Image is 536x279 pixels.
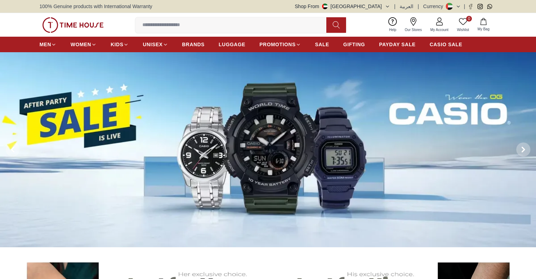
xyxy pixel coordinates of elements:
[385,16,401,34] a: Help
[454,27,472,32] span: Wishlist
[315,41,329,48] span: SALE
[182,41,205,48] span: BRANDS
[39,38,56,51] a: MEN
[39,3,152,10] span: 100% Genuine products with International Warranty
[430,41,462,48] span: CASIO SALE
[111,41,123,48] span: KIDS
[295,3,390,10] button: Shop From[GEOGRAPHIC_DATA]
[39,41,51,48] span: MEN
[402,27,425,32] span: Our Stores
[453,16,473,34] a: 0Wishlist
[466,16,472,22] span: 0
[182,38,205,51] a: BRANDS
[219,41,246,48] span: LUGGAGE
[400,3,413,10] button: العربية
[468,4,473,9] a: Facebook
[478,4,483,9] a: Instagram
[473,17,494,33] button: My Bag
[219,38,246,51] a: LUGGAGE
[315,38,329,51] a: SALE
[379,38,415,51] a: PAYDAY SALE
[343,41,365,48] span: GIFTING
[430,38,462,51] a: CASIO SALE
[143,38,168,51] a: UNISEX
[418,3,419,10] span: |
[423,3,446,10] div: Currency
[464,3,465,10] span: |
[322,4,328,9] img: United Arab Emirates
[111,38,129,51] a: KIDS
[70,41,91,48] span: WOMEN
[386,27,399,32] span: Help
[394,3,396,10] span: |
[427,27,451,32] span: My Account
[42,17,104,33] img: ...
[259,38,301,51] a: PROMOTIONS
[487,4,492,9] a: Whatsapp
[343,38,365,51] a: GIFTING
[143,41,162,48] span: UNISEX
[401,16,426,34] a: Our Stores
[475,26,492,32] span: My Bag
[379,41,415,48] span: PAYDAY SALE
[70,38,97,51] a: WOMEN
[259,41,296,48] span: PROMOTIONS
